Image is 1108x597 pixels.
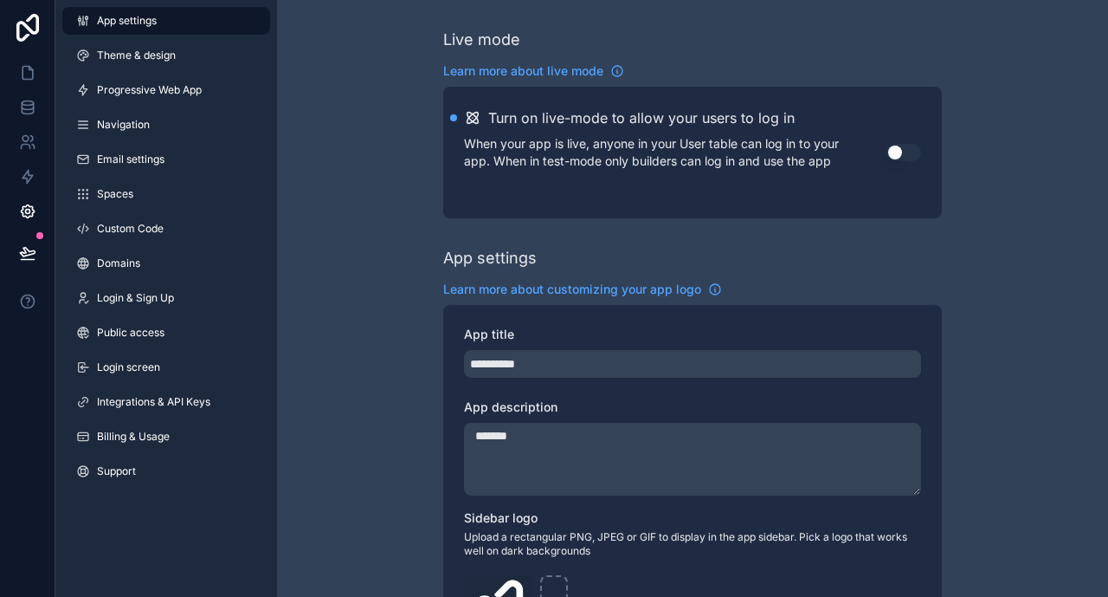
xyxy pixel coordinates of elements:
[62,319,270,347] a: Public access
[464,530,921,558] span: Upload a rectangular PNG, JPEG or GIF to display in the app sidebar. Pick a logo that works well ...
[488,107,795,128] h2: Turn on live-mode to allow your users to log in
[62,388,270,416] a: Integrations & API Keys
[97,222,164,236] span: Custom Code
[464,135,886,170] p: When your app is live, anyone in your User table can log in to your app. When in test-mode only b...
[97,326,164,340] span: Public access
[62,423,270,451] a: Billing & Usage
[443,62,603,80] span: Learn more about live mode
[443,246,537,270] div: App settings
[464,399,557,414] span: App description
[62,180,270,208] a: Spaces
[62,42,270,69] a: Theme & design
[97,395,210,409] span: Integrations & API Keys
[62,76,270,104] a: Progressive Web App
[97,118,150,132] span: Navigation
[97,152,164,166] span: Email settings
[62,111,270,139] a: Navigation
[97,360,160,374] span: Login screen
[464,327,514,341] span: App title
[62,7,270,35] a: App settings
[464,510,538,525] span: Sidebar logo
[97,14,157,28] span: App settings
[97,291,174,305] span: Login & Sign Up
[97,464,136,478] span: Support
[97,187,133,201] span: Spaces
[443,62,624,80] a: Learn more about live mode
[97,256,140,270] span: Domains
[62,146,270,173] a: Email settings
[443,281,701,298] span: Learn more about customizing your app logo
[62,457,270,485] a: Support
[97,83,202,97] span: Progressive Web App
[443,28,520,52] div: Live mode
[443,281,722,298] a: Learn more about customizing your app logo
[62,250,270,277] a: Domains
[62,284,270,312] a: Login & Sign Up
[97,49,176,62] span: Theme & design
[62,354,270,381] a: Login screen
[97,430,170,444] span: Billing & Usage
[62,215,270,243] a: Custom Code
